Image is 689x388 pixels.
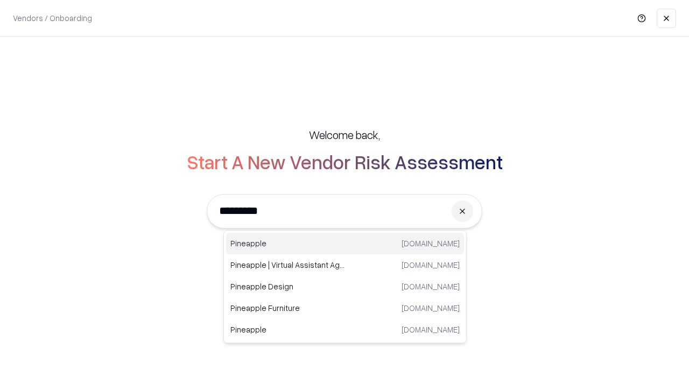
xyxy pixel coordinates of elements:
[187,151,503,172] h2: Start A New Vendor Risk Assessment
[13,12,92,24] p: Vendors / Onboarding
[402,238,460,249] p: [DOMAIN_NAME]
[230,281,345,292] p: Pineapple Design
[402,324,460,335] p: [DOMAIN_NAME]
[230,238,345,249] p: Pineapple
[402,281,460,292] p: [DOMAIN_NAME]
[402,259,460,271] p: [DOMAIN_NAME]
[223,230,467,343] div: Suggestions
[309,127,380,142] h5: Welcome back,
[402,302,460,314] p: [DOMAIN_NAME]
[230,324,345,335] p: Pineapple
[230,302,345,314] p: Pineapple Furniture
[230,259,345,271] p: Pineapple | Virtual Assistant Agency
